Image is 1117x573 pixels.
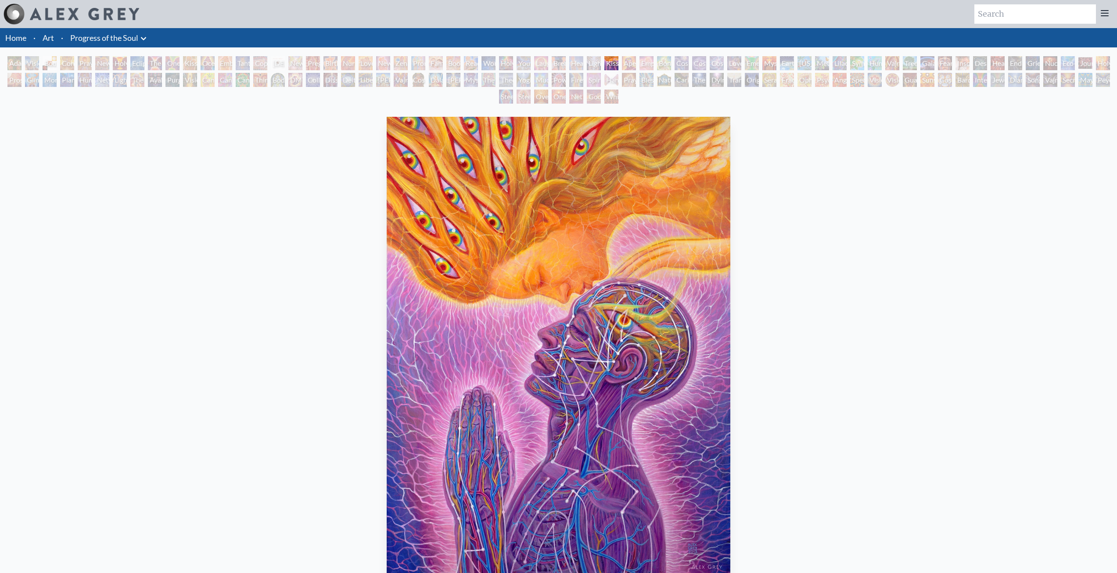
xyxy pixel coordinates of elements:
[974,4,1096,24] input: Search
[850,56,864,70] div: Symbiosis: Gall Wasp & Oak Tree
[394,56,408,70] div: Zena Lotus
[30,28,39,47] li: ·
[762,73,776,87] div: Seraphic Transport Docking on the Third Eye
[341,56,355,70] div: Nursing
[973,56,987,70] div: Despair
[604,56,618,70] div: Kiss of the [MEDICAL_DATA]
[288,73,302,87] div: DMT - The Spirit Molecule
[517,56,531,70] div: Young & Old
[938,73,952,87] div: Cosmic Elf
[148,56,162,70] div: The Kiss
[253,56,267,70] div: Copulating
[464,56,478,70] div: Reading
[517,73,531,87] div: Yogi & the Möbius Sphere
[253,73,267,87] div: Third Eye Tears of Joy
[218,56,232,70] div: Embracing
[920,73,934,87] div: Sunyata
[903,56,917,70] div: Tree & Person
[25,73,39,87] div: Glimpsing the Empyrean
[323,56,338,70] div: Birth
[183,73,197,87] div: Vision Tree
[271,56,285,70] div: [DEMOGRAPHIC_DATA] Embryo
[622,56,636,70] div: Aperture
[1078,73,1092,87] div: Mayan Being
[1096,56,1110,70] div: Holy Fire
[1008,73,1022,87] div: Diamond Being
[639,73,654,87] div: Blessing Hand
[745,73,759,87] div: Original Face
[7,56,22,70] div: Adam & Eve
[5,33,26,43] a: Home
[850,73,864,87] div: Spectral Lotus
[201,73,215,87] div: Cannabis Mudra
[201,56,215,70] div: Ocean of Love Bliss
[43,32,54,44] a: Art
[165,73,180,87] div: Purging
[60,56,74,70] div: Contemplation
[1096,73,1110,87] div: Peyote Being
[517,90,531,104] div: Steeplehead 2
[675,56,689,70] div: Cosmic Creativity
[218,73,232,87] div: Cannabis Sutra
[745,56,759,70] div: Emerald Grail
[692,56,706,70] div: Cosmic Artist
[622,73,636,87] div: Praying Hands
[165,56,180,70] div: One Taste
[903,73,917,87] div: Guardian of Infinite Vision
[868,56,882,70] div: Humming Bird
[920,56,934,70] div: Gaia
[236,73,250,87] div: Cannabacchus
[429,56,443,70] div: Family
[341,73,355,87] div: Deities & Demons Drinking from the Milky Pool
[1078,56,1092,70] div: Journey of the Wounded Healer
[727,73,741,87] div: Transfiguration
[78,73,92,87] div: Human Geometry
[57,28,67,47] li: ·
[183,56,197,70] div: Kissing
[70,32,138,44] a: Progress of the Soul
[130,73,144,87] div: The Shulgins and their Alchemical Angels
[991,56,1005,70] div: Headache
[868,73,882,87] div: Vision Crystal
[429,73,443,87] div: Dalai Lama
[885,73,899,87] div: Vision Crystal Tondo
[569,90,583,104] div: Net of Being
[833,56,847,70] div: Lilacs
[394,73,408,87] div: Vajra Guru
[587,73,601,87] div: Spirit Animates the Flesh
[604,90,618,104] div: White Light
[43,56,57,70] div: Body, Mind, Spirit
[95,73,109,87] div: Networks
[411,56,425,70] div: Promise
[376,56,390,70] div: New Family
[657,56,671,70] div: Bond
[499,90,513,104] div: Steeplehead 1
[639,56,654,70] div: Empowerment
[692,73,706,87] div: The Soul Finds It's Way
[815,73,829,87] div: Psychomicrograph of a Fractal Paisley Cherub Feather Tip
[534,90,548,104] div: Oversoul
[569,73,583,87] div: Firewalking
[885,56,899,70] div: Vajra Horse
[833,73,847,87] div: Angel Skin
[148,73,162,87] div: Ayahuasca Visitation
[7,73,22,87] div: Prostration
[113,56,127,70] div: Holy Grail
[411,73,425,87] div: Cosmic [DEMOGRAPHIC_DATA]
[1061,56,1075,70] div: Eco-Atlas
[78,56,92,70] div: Praying
[130,56,144,70] div: Eclipse
[780,56,794,70] div: Earth Energies
[955,73,970,87] div: Bardo Being
[780,73,794,87] div: Fractal Eyes
[1061,73,1075,87] div: Secret Writing Being
[534,73,548,87] div: Mudra
[797,56,812,70] div: [US_STATE] Song
[323,73,338,87] div: Dissectional Art for Tool's Lateralus CD
[95,56,109,70] div: New Man New Woman
[938,56,952,70] div: Fear
[464,73,478,87] div: Mystic Eye
[604,73,618,87] div: Hands that See
[499,73,513,87] div: Theologue
[306,56,320,70] div: Pregnancy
